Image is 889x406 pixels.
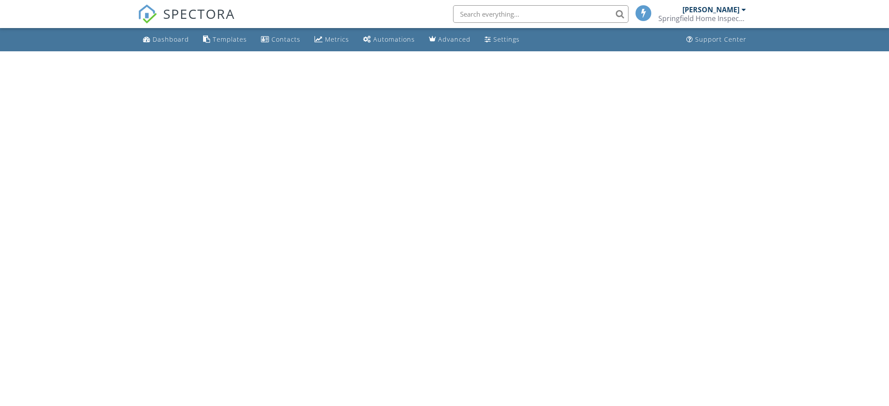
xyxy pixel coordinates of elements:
a: Templates [200,32,250,48]
div: Templates [213,35,247,43]
a: Advanced [425,32,474,48]
div: Contacts [271,35,300,43]
div: [PERSON_NAME] [682,5,739,14]
a: Metrics [311,32,353,48]
img: The Best Home Inspection Software - Spectora [138,4,157,24]
div: Settings [493,35,520,43]
span: SPECTORA [163,4,235,23]
input: Search everything... [453,5,628,23]
div: Support Center [695,35,746,43]
a: Dashboard [139,32,193,48]
a: Contacts [257,32,304,48]
a: Settings [481,32,523,48]
a: Support Center [683,32,750,48]
div: Metrics [325,35,349,43]
div: Advanced [438,35,471,43]
div: Dashboard [153,35,189,43]
a: Automations (Basic) [360,32,418,48]
div: Automations [373,35,415,43]
a: SPECTORA [138,12,235,30]
div: Springfield Home Inspections LLC [658,14,746,23]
